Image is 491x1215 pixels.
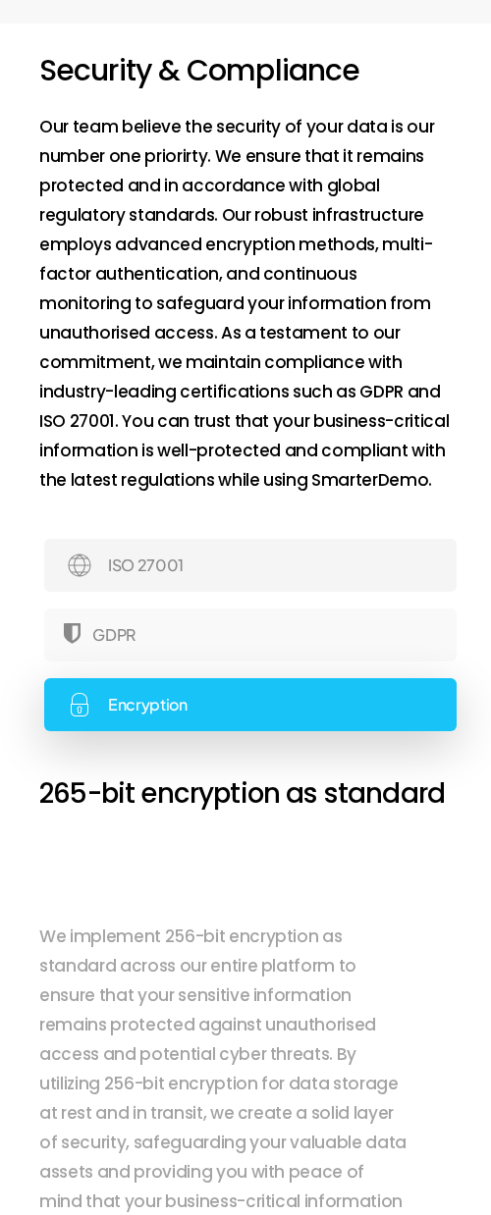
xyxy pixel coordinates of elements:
[44,608,457,661] a: GDPR
[39,53,452,88] h1: Security & Compliance
[108,554,184,577] span: ISO 27001
[44,539,457,592] a: ISO 27001
[108,693,188,716] span: Encryption
[39,777,452,811] h2: 265-bit encryption as standard
[39,112,452,495] p: Our team believe the security of your data is our number one priorirty. We ensure that it remains...
[92,623,136,647] span: GDPR
[44,678,457,731] a: Encryption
